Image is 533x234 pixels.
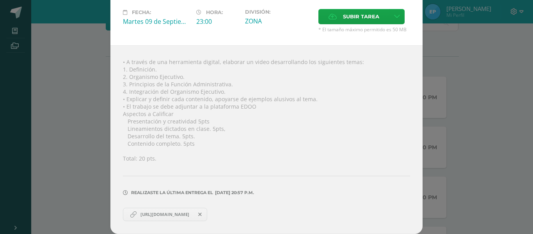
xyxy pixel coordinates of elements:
div: • A través de una herramienta digital, elaborar un video desarrollando los siguientes temas: 1. D... [110,45,423,234]
span: * El tamaño máximo permitido es 50 MB [318,26,410,33]
span: Realizaste la última entrega el [131,190,213,195]
div: Martes 09 de Septiembre [123,17,190,26]
span: Remover entrega [194,210,207,219]
span: [URL][DOMAIN_NAME] [137,211,193,218]
span: [DATE] 20:57 p.m. [213,193,254,193]
span: Hora: [206,9,223,15]
span: Subir tarea [343,9,379,24]
label: División: [245,9,312,15]
div: 23:00 [196,17,239,26]
div: ZONA [245,17,312,25]
a: [URL][DOMAIN_NAME] [123,208,207,221]
span: Fecha: [132,9,151,15]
